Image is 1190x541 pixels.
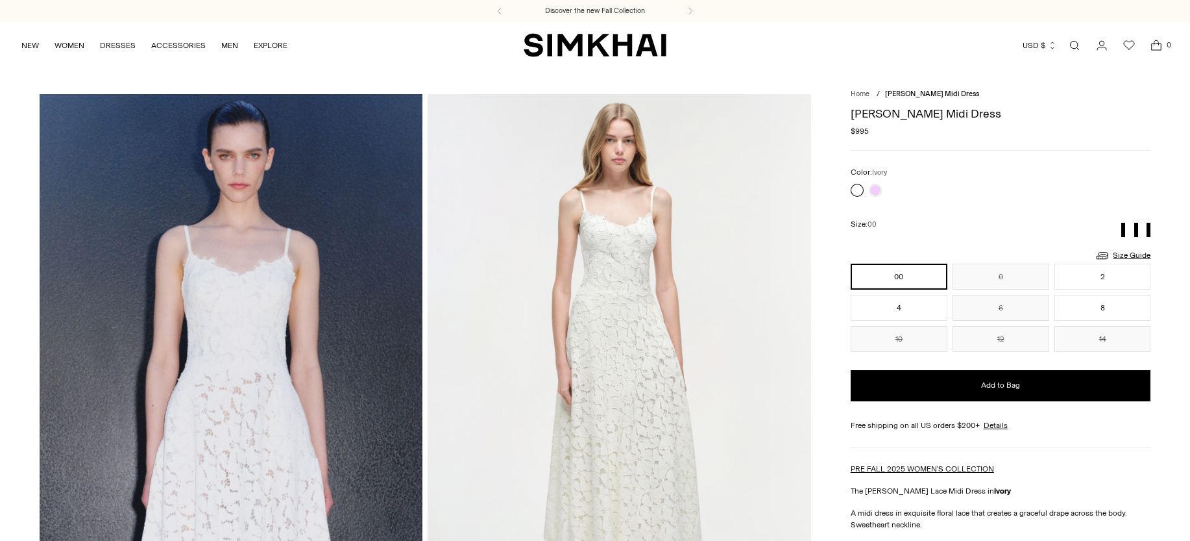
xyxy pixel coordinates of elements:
[1023,31,1057,60] button: USD $
[545,6,645,16] a: Discover the new Fall Collection
[851,264,947,290] button: 00
[851,108,1151,120] h1: [PERSON_NAME] Midi Dress
[872,168,887,177] span: Ivory
[1163,39,1174,51] span: 0
[524,32,666,58] a: SIMKHAI
[851,464,994,473] a: PRE FALL 2025 WOMEN'S COLLECTION
[1089,32,1115,58] a: Go to the account page
[151,31,206,60] a: ACCESSORIES
[851,166,887,179] label: Color:
[1054,326,1151,352] button: 14
[221,31,238,60] a: MEN
[1062,32,1087,58] a: Open search modal
[851,420,1151,431] div: Free shipping on all US orders $200+
[851,89,1151,100] nav: breadcrumbs
[851,90,869,98] a: Home
[100,31,136,60] a: DRESSES
[953,264,1049,290] button: 0
[851,485,1151,497] p: The [PERSON_NAME] Lace Midi Dress in
[877,89,880,100] div: /
[851,125,869,137] span: $995
[953,326,1049,352] button: 12
[994,486,1011,496] strong: Ivory
[1054,264,1151,290] button: 2
[1116,32,1142,58] a: Wishlist
[868,220,877,229] span: 00
[851,218,877,231] label: Size:
[851,326,947,352] button: 10
[21,31,39,60] a: NEW
[851,370,1151,401] button: Add to Bag
[55,31,84,60] a: WOMEN
[953,295,1049,321] button: 6
[1054,295,1151,321] button: 8
[1095,247,1150,264] a: Size Guide
[981,380,1020,391] span: Add to Bag
[254,31,287,60] a: EXPLORE
[851,507,1151,531] p: A midi dress in exquisite floral lace that creates a graceful drape across the body. Sweetheart n...
[1143,32,1169,58] a: Open cart modal
[885,90,979,98] span: [PERSON_NAME] Midi Dress
[851,295,947,321] button: 4
[984,420,1008,431] a: Details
